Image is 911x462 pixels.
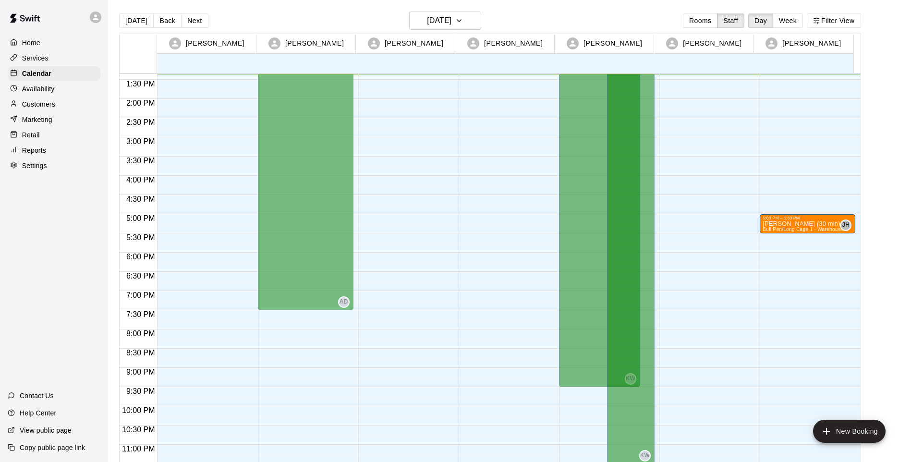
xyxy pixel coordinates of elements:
button: Filter View [807,13,861,28]
button: Week [773,13,803,28]
span: 4:00 PM [124,176,158,184]
span: 6:00 PM [124,253,158,261]
a: Settings [8,158,100,173]
p: [PERSON_NAME] [782,38,841,49]
span: Jesse Holiday [844,219,851,231]
span: JH [842,220,850,230]
p: Contact Us [20,391,54,401]
a: Marketing [8,112,100,127]
button: [DATE] [409,12,481,30]
p: Copy public page link [20,443,85,452]
span: KW [640,451,650,461]
button: add [813,420,886,443]
div: Kameron Walton [639,450,651,462]
a: Customers [8,97,100,111]
div: Alex Diaz [338,296,350,308]
span: 2:00 PM [124,99,158,107]
p: Settings [22,161,47,170]
p: Availability [22,84,55,94]
span: 10:00 PM [120,406,157,414]
p: [PERSON_NAME] [385,38,443,49]
span: 7:30 PM [124,310,158,318]
p: Home [22,38,40,48]
span: 8:30 PM [124,349,158,357]
span: 1:30 PM [124,80,158,88]
span: 4:30 PM [124,195,158,203]
p: [PERSON_NAME] [186,38,244,49]
button: Next [181,13,208,28]
p: [PERSON_NAME] [484,38,543,49]
span: 11:00 PM [120,445,157,453]
button: Staff [717,13,744,28]
p: [PERSON_NAME] [583,38,642,49]
button: Back [153,13,182,28]
span: 5:30 PM [124,233,158,242]
span: 8:00 PM [124,329,158,338]
p: Marketing [22,115,52,124]
button: Day [748,13,773,28]
a: Calendar [8,66,100,81]
span: AD [340,297,348,307]
p: View public page [20,426,72,435]
span: 3:00 PM [124,137,158,146]
a: Home [8,36,100,50]
p: [PERSON_NAME] [285,38,344,49]
a: Retail [8,128,100,142]
span: Bull Pen/Long Cage 1 - Warehouse 2 [763,227,848,232]
p: Retail [22,130,40,140]
div: Jesse Holiday [840,219,851,231]
p: Customers [22,99,55,109]
div: 5:00 PM – 5:30 PM [763,216,852,220]
p: Services [22,53,49,63]
p: Help Center [20,408,56,418]
p: [PERSON_NAME] [683,38,741,49]
span: 6:30 PM [124,272,158,280]
button: Rooms [683,13,717,28]
a: Services [8,51,100,65]
span: 10:30 PM [120,426,157,434]
span: 9:00 PM [124,368,158,376]
div: 5:00 PM – 5:30 PM: Jesse Holiday (30 min) [760,214,855,233]
p: Calendar [22,69,51,78]
a: Reports [8,143,100,158]
span: 2:30 PM [124,118,158,126]
a: Availability [8,82,100,96]
span: 5:00 PM [124,214,158,222]
span: 9:30 PM [124,387,158,395]
h6: [DATE] [427,14,451,27]
span: 3:30 PM [124,157,158,165]
button: [DATE] [119,13,154,28]
p: Reports [22,146,46,155]
span: 7:00 PM [124,291,158,299]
